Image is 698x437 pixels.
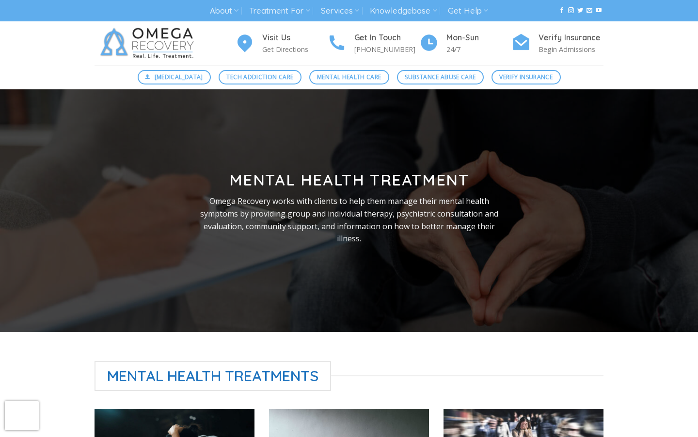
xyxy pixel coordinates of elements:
[327,32,419,55] a: Get In Touch [PHONE_NUMBER]
[446,32,511,44] h4: Mon-Sun
[539,44,603,55] p: Begin Admissions
[321,2,359,20] a: Services
[354,44,419,55] p: [PHONE_NUMBER]
[448,2,488,20] a: Get Help
[155,72,203,82] span: [MEDICAL_DATA]
[499,72,553,82] span: Verify Insurance
[587,7,592,14] a: Send us an email
[309,70,389,84] a: Mental Health Care
[235,32,327,55] a: Visit Us Get Directions
[226,72,293,82] span: Tech Addiction Care
[370,2,437,20] a: Knowledgebase
[262,44,327,55] p: Get Directions
[568,7,574,14] a: Follow on Instagram
[446,44,511,55] p: 24/7
[397,70,484,84] a: Substance Abuse Care
[210,2,238,20] a: About
[492,70,561,84] a: Verify Insurance
[596,7,602,14] a: Follow on YouTube
[229,170,469,189] strong: Mental Health Treatment
[95,21,204,65] img: Omega Recovery
[511,32,603,55] a: Verify Insurance Begin Admissions
[138,70,211,84] a: [MEDICAL_DATA]
[405,72,476,82] span: Substance Abuse Care
[95,361,331,391] span: Mental Health Treatments
[577,7,583,14] a: Follow on Twitter
[539,32,603,44] h4: Verify Insurance
[192,195,506,245] p: Omega Recovery works with clients to help them manage their mental health symptoms by providing g...
[559,7,565,14] a: Follow on Facebook
[262,32,327,44] h4: Visit Us
[219,70,301,84] a: Tech Addiction Care
[317,72,381,82] span: Mental Health Care
[249,2,310,20] a: Treatment For
[354,32,419,44] h4: Get In Touch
